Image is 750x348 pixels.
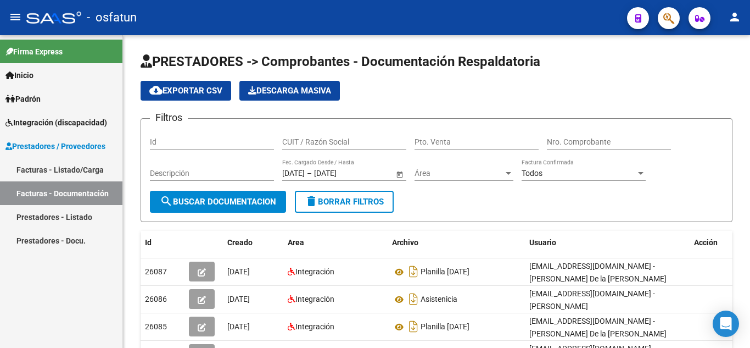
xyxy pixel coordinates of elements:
[421,323,469,332] span: Planilla [DATE]
[394,168,405,180] button: Open calendar
[150,191,286,213] button: Buscar Documentacion
[160,195,173,208] mat-icon: search
[314,169,368,178] input: Fecha fin
[529,238,556,247] span: Usuario
[288,238,304,247] span: Area
[223,231,283,255] datatable-header-cell: Creado
[248,86,331,96] span: Descarga Masiva
[295,267,334,276] span: Integración
[283,231,388,255] datatable-header-cell: Area
[388,231,525,255] datatable-header-cell: Archivo
[421,295,457,304] span: Asistenicia
[87,5,137,30] span: - osfatun
[713,311,739,337] div: Open Intercom Messenger
[406,318,421,335] i: Descargar documento
[160,197,276,207] span: Buscar Documentacion
[392,238,418,247] span: Archivo
[149,84,163,97] mat-icon: cloud_download
[227,322,250,331] span: [DATE]
[5,46,63,58] span: Firma Express
[145,322,167,331] span: 26085
[5,69,33,81] span: Inicio
[227,238,253,247] span: Creado
[5,117,107,129] span: Integración (discapacidad)
[305,195,318,208] mat-icon: delete
[529,289,655,311] span: [EMAIL_ADDRESS][DOMAIN_NAME] - [PERSON_NAME]
[227,295,250,303] span: [DATE]
[145,295,167,303] span: 26086
[5,140,105,152] span: Prestadores / Proveedores
[690,231,745,255] datatable-header-cell: Acción
[522,169,542,178] span: Todos
[529,262,667,283] span: [EMAIL_ADDRESS][DOMAIN_NAME] - [PERSON_NAME] De la [PERSON_NAME]
[150,110,188,125] h3: Filtros
[141,231,184,255] datatable-header-cell: Id
[282,169,305,178] input: Fecha inicio
[529,317,667,338] span: [EMAIL_ADDRESS][DOMAIN_NAME] - [PERSON_NAME] De la [PERSON_NAME]
[295,322,334,331] span: Integración
[307,169,312,178] span: –
[295,191,394,213] button: Borrar Filtros
[421,268,469,277] span: Planilla [DATE]
[145,267,167,276] span: 26087
[406,290,421,308] i: Descargar documento
[141,81,231,101] button: Exportar CSV
[145,238,152,247] span: Id
[694,238,718,247] span: Acción
[239,81,340,101] button: Descarga Masiva
[525,231,690,255] datatable-header-cell: Usuario
[149,86,222,96] span: Exportar CSV
[9,10,22,24] mat-icon: menu
[227,267,250,276] span: [DATE]
[141,54,540,69] span: PRESTADORES -> Comprobantes - Documentación Respaldatoria
[239,81,340,101] app-download-masive: Descarga masiva de comprobantes (adjuntos)
[406,263,421,280] i: Descargar documento
[295,295,334,303] span: Integración
[728,10,741,24] mat-icon: person
[415,169,503,178] span: Área
[305,197,384,207] span: Borrar Filtros
[5,93,41,105] span: Padrón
